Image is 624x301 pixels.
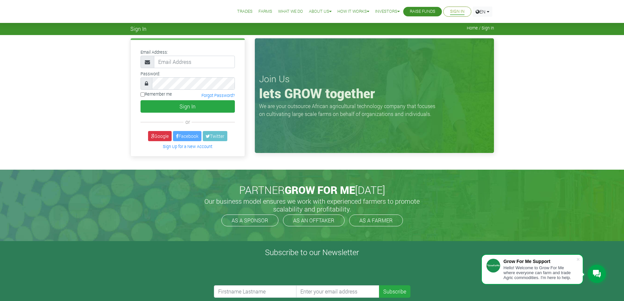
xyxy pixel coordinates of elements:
div: Grow For Me Support [503,259,576,264]
iframe: reCAPTCHA [214,260,313,285]
a: AS AN OFFTAKER [283,215,345,226]
a: About Us [309,8,331,15]
h1: lets GROW together [259,85,490,101]
a: Raise Funds [410,8,435,15]
a: Sign In [450,8,464,15]
a: What We Do [278,8,303,15]
input: Remember me [141,92,145,97]
span: Home / Sign In [467,26,494,30]
a: Investors [375,8,400,15]
div: or [141,118,235,126]
a: Sign Up for a New Account [163,144,212,149]
a: Trades [237,8,253,15]
button: Subscribe [379,285,410,298]
a: Forgot Password? [201,93,235,98]
input: Firstname Lastname [214,285,297,298]
a: How it Works [337,8,369,15]
h3: Join Us [259,73,490,85]
h2: PARTNER [DATE] [133,184,491,196]
div: Hello! Welcome to Grow For Me where everyone can farm and trade Agric commodities. I'm here to help. [503,265,576,280]
a: Farms [258,8,272,15]
a: AS A SPONSOR [221,215,278,226]
h5: Our business model ensures we work with experienced farmers to promote scalability and profitabil... [198,197,427,213]
label: Email Address: [141,49,168,55]
label: Remember me [141,91,172,97]
input: Enter your email address [296,285,379,298]
label: Password: [141,71,160,77]
p: We are your outsource African agricultural technology company that focuses on cultivating large s... [259,102,439,118]
a: Google [148,131,172,141]
h4: Subscribe to our Newsletter [8,248,616,257]
a: EN [473,7,492,17]
button: Sign In [141,100,235,113]
input: Email Address [154,56,235,68]
a: AS A FARMER [349,215,403,226]
span: GROW FOR ME [285,183,355,197]
span: Sign In [130,26,146,32]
